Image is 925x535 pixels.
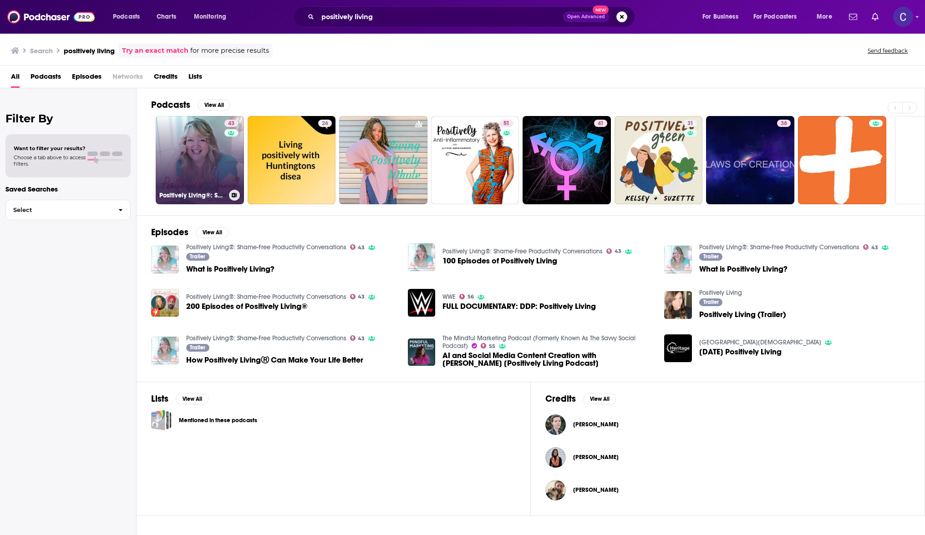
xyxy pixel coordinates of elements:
button: open menu [696,10,750,24]
a: 31 [615,116,703,204]
a: All [11,69,20,88]
a: Mentioned in these podcasts [179,415,257,425]
button: open menu [107,10,152,24]
a: 200 Episodes of Positively Living® [151,289,179,317]
h2: Episodes [151,227,188,238]
span: Lists [188,69,202,88]
img: tab_keywords_by_traffic_grey.svg [91,53,98,60]
a: April LaMon [573,454,619,461]
img: AI and Social Media Content Creation with Lisa Zawrotny [Positively Living Podcast] [408,338,436,366]
button: View All [196,227,229,238]
a: 43Positively Living®: Shame-Free Productivity Conversations [156,116,244,204]
span: Trailer [190,254,205,259]
a: 55 [481,343,495,348]
span: Trailer [703,254,719,259]
img: How Positively LivingⓇ Can Make Your Life Better [151,337,179,364]
a: Credits [154,69,178,88]
span: Trailer [190,345,205,350]
a: Podcasts [30,69,61,88]
span: 56 [468,295,474,299]
a: 31 [684,120,697,127]
a: Heritage Church Northwest [699,338,821,346]
a: 100 Episodes of Positively Living [408,243,436,271]
a: Positively Living®: Shame-Free Productivity Conversations [699,243,859,251]
a: What is Positively Living? [699,265,788,273]
button: Lesly-Marie BuerLesly-Marie Buer [545,410,910,439]
p: Saved Searches [5,185,131,193]
span: for more precise results [190,45,269,56]
a: 41 [523,116,611,204]
a: 43 [350,294,365,299]
a: Show notifications dropdown [868,9,882,25]
a: ListsView All [151,393,208,404]
input: Search podcasts, credits, & more... [318,10,563,24]
a: 12-31-17 Positively Living [664,334,692,362]
a: 100 Episodes of Positively Living [442,257,557,265]
span: 26 [322,119,328,128]
span: Podcasts [113,10,140,23]
span: Networks [112,69,143,88]
a: FULL DOCUMENTARY: DDP: Positively Living [408,289,436,317]
a: 200 Episodes of Positively Living® [186,303,308,310]
button: View All [198,100,230,111]
a: What is Positively Living? [186,265,274,273]
a: 56 [459,294,474,299]
a: AI and Social Media Content Creation with Lisa Zawrotny [Positively Living Podcast] [442,352,653,367]
span: Open Advanced [567,15,605,19]
span: [PERSON_NAME] [573,421,619,428]
button: View All [176,394,208,404]
span: Logged in as publicityxxtina [893,7,913,27]
h3: Positively Living®: Shame-Free Productivity Conversations [159,192,225,199]
span: New [593,5,609,14]
span: FULL DOCUMENTARY: DDP: Positively Living [442,303,596,310]
a: PodcastsView All [151,99,230,111]
h3: Search [30,46,53,55]
img: User Profile [893,7,913,27]
a: How Positively LivingⓇ Can Make Your Life Better [186,356,363,364]
a: Positively Living®: Shame-Free Productivity Conversations [186,243,346,251]
button: Show profile menu [893,7,913,27]
a: CreditsView All [545,393,616,404]
button: April LaMonApril LaMon [545,443,910,472]
a: 26 [248,116,336,204]
span: Positively Living (Trailer) [699,311,786,318]
span: Trailer [703,299,719,305]
h2: Filter By [5,112,131,125]
a: WWE [442,293,456,301]
span: 31 [687,119,693,128]
a: Positively Living®: Shame-Free Productivity Conversations [186,293,346,301]
span: 51 [503,119,509,128]
div: Domain Overview [35,54,81,60]
span: [PERSON_NAME] [573,454,619,461]
img: What is Positively Living? [664,246,692,273]
a: Mentioned in these podcasts [151,410,172,430]
a: 43 [224,120,238,127]
a: EpisodesView All [151,227,229,238]
img: What is Positively Living? [151,246,179,273]
img: Lesly-Marie Buer [545,414,566,435]
span: Monitoring [194,10,226,23]
h2: Podcasts [151,99,190,111]
a: 51 [500,120,513,127]
a: Positively Living [699,289,742,297]
a: 26 [318,120,332,127]
span: AI and Social Media Content Creation with [PERSON_NAME] [Positively Living Podcast] [442,352,653,367]
img: tab_domain_overview_orange.svg [25,53,32,60]
a: Positively Living®: Shame-Free Productivity Conversations [186,334,346,342]
span: 55 [489,344,495,348]
a: 41 [594,120,607,127]
span: Episodes [72,69,102,88]
a: Podchaser - Follow, Share and Rate Podcasts [7,8,95,25]
a: 43 [863,244,878,250]
span: [DATE] Positively Living [699,348,782,356]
